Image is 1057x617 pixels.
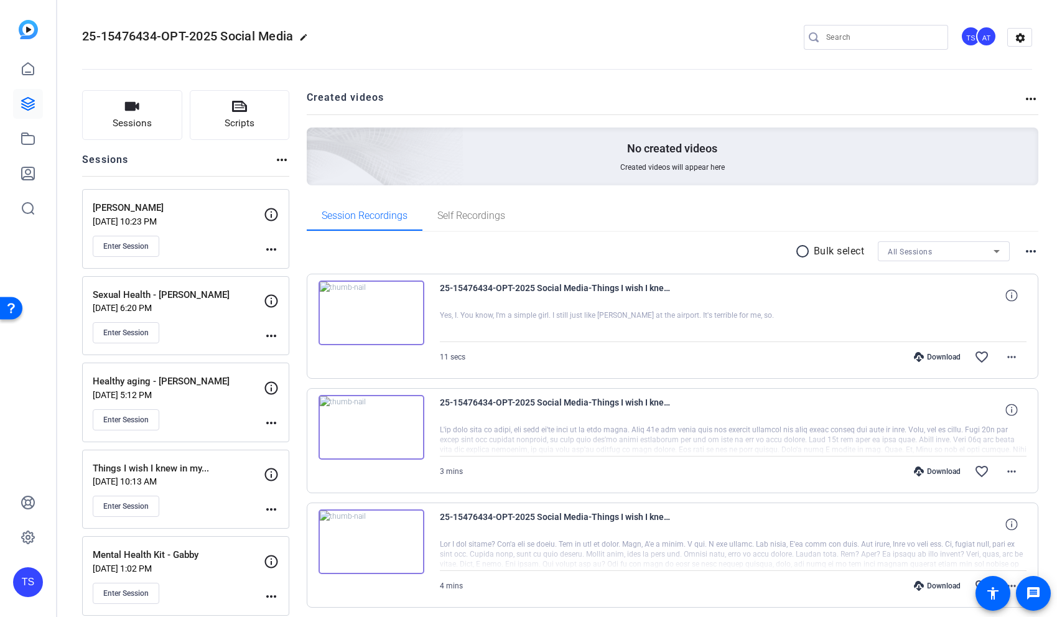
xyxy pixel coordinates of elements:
[1023,244,1038,259] mat-icon: more_horiz
[814,244,865,259] p: Bulk select
[93,201,264,215] p: [PERSON_NAME]
[93,548,264,562] p: Mental Health Kit - Gabby
[93,303,264,313] p: [DATE] 6:20 PM
[93,374,264,389] p: Healthy aging - [PERSON_NAME]
[440,509,670,539] span: 25-15476434-OPT-2025 Social Media-Things I wish I knew in my...-[PERSON_NAME]-2025-08-28-14-43-32...
[93,476,264,486] p: [DATE] 10:13 AM
[93,462,264,476] p: Things I wish I knew in my...
[13,567,43,597] div: TS
[167,4,464,274] img: Creted videos background
[103,415,149,425] span: Enter Session
[93,583,159,604] button: Enter Session
[440,467,463,476] span: 3 mins
[620,162,725,172] span: Created videos will appear here
[908,352,967,362] div: Download
[976,26,998,48] ngx-avatar: Abraham Turcotte
[93,564,264,573] p: [DATE] 1:02 PM
[264,242,279,257] mat-icon: more_horiz
[307,90,1024,114] h2: Created videos
[190,90,290,140] button: Scripts
[908,581,967,591] div: Download
[103,588,149,598] span: Enter Session
[225,116,254,131] span: Scripts
[82,152,129,176] h2: Sessions
[93,409,159,430] button: Enter Session
[1004,350,1019,364] mat-icon: more_horiz
[440,582,463,590] span: 4 mins
[961,26,982,48] ngx-avatar: Tilt Studios
[264,502,279,517] mat-icon: more_horiz
[93,236,159,257] button: Enter Session
[93,322,159,343] button: Enter Session
[974,578,989,593] mat-icon: favorite_border
[299,33,314,48] mat-icon: edit
[93,288,264,302] p: Sexual Health - [PERSON_NAME]
[908,466,967,476] div: Download
[93,216,264,226] p: [DATE] 10:23 PM
[1023,91,1038,106] mat-icon: more_horiz
[440,281,670,310] span: 25-15476434-OPT-2025 Social Media-Things I wish I knew in my...-[PERSON_NAME]-2025-09-09-10-39-50...
[1004,464,1019,479] mat-icon: more_horiz
[322,211,407,221] span: Session Recordings
[264,328,279,343] mat-icon: more_horiz
[103,241,149,251] span: Enter Session
[93,390,264,400] p: [DATE] 5:12 PM
[319,395,424,460] img: thumb-nail
[93,496,159,517] button: Enter Session
[103,501,149,511] span: Enter Session
[627,141,717,156] p: No created videos
[437,211,505,221] span: Self Recordings
[974,350,989,364] mat-icon: favorite_border
[103,328,149,338] span: Enter Session
[319,281,424,345] img: thumb-nail
[440,395,670,425] span: 25-15476434-OPT-2025 Social Media-Things I wish I knew in my...-[PERSON_NAME]-2025-08-28-14-49-05...
[974,464,989,479] mat-icon: favorite_border
[113,116,152,131] span: Sessions
[1008,29,1033,47] mat-icon: settings
[319,509,424,574] img: thumb-nail
[82,90,182,140] button: Sessions
[1026,586,1041,601] mat-icon: message
[795,244,814,259] mat-icon: radio_button_unchecked
[985,586,1000,601] mat-icon: accessibility
[264,589,279,604] mat-icon: more_horiz
[888,248,932,256] span: All Sessions
[961,26,981,47] div: TS
[976,26,997,47] div: AT
[82,29,293,44] span: 25-15476434-OPT-2025 Social Media
[1004,578,1019,593] mat-icon: more_horiz
[19,20,38,39] img: blue-gradient.svg
[264,415,279,430] mat-icon: more_horiz
[274,152,289,167] mat-icon: more_horiz
[440,353,465,361] span: 11 secs
[826,30,938,45] input: Search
